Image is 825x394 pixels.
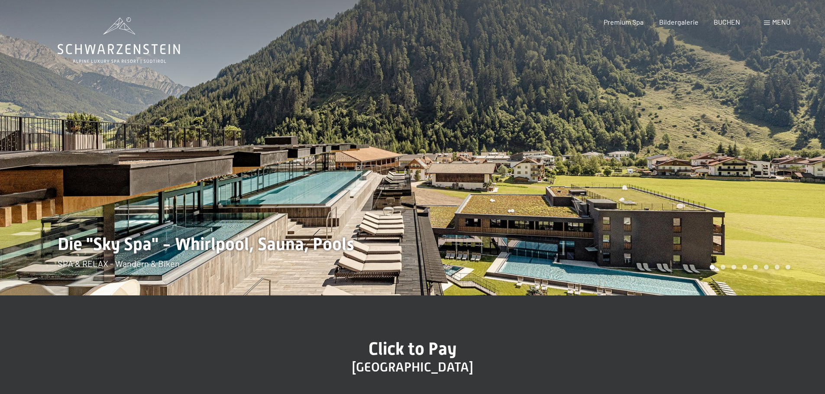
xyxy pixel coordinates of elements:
div: Carousel Page 8 [786,265,790,269]
div: Carousel Pagination [707,265,790,269]
div: Carousel Page 2 [721,265,725,269]
span: Click to Pay [369,339,456,359]
div: Carousel Page 4 [742,265,747,269]
a: BUCHEN [714,18,740,26]
div: Carousel Page 5 [753,265,758,269]
div: Carousel Page 6 [764,265,769,269]
span: Menü [772,18,790,26]
a: Premium Spa [604,18,644,26]
div: Carousel Page 7 [775,265,780,269]
div: Carousel Page 3 [731,265,736,269]
div: Carousel Page 1 (Current Slide) [710,265,715,269]
a: Bildergalerie [659,18,699,26]
span: [GEOGRAPHIC_DATA] [352,359,473,375]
